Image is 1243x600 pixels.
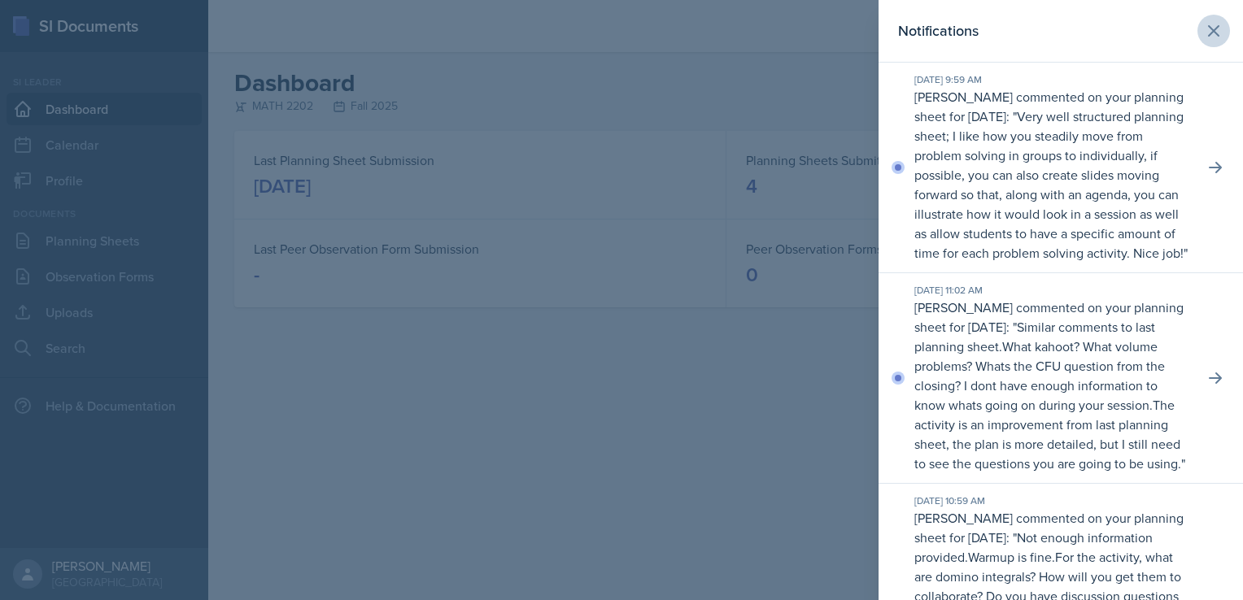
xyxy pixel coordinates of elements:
[914,337,1165,414] p: What kahoot? What volume problems? Whats the CFU question from the closing? I dont have enough in...
[914,283,1191,298] div: [DATE] 11:02 AM
[914,493,1191,508] div: [DATE] 10:59 AM
[914,528,1153,566] p: Not enough information provided.
[968,548,1055,566] p: Warmup is fine.
[914,107,1184,262] p: Very well structured planning sheet; I like how you steadily move from problem solving in groups ...
[914,318,1155,355] p: Similar comments to last planning sheet.
[898,20,979,42] h2: Notifications
[914,298,1191,473] p: [PERSON_NAME] commented on your planning sheet for [DATE]: " "
[914,72,1191,87] div: [DATE] 9:59 AM
[914,87,1191,263] p: [PERSON_NAME] commented on your planning sheet for [DATE]: " "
